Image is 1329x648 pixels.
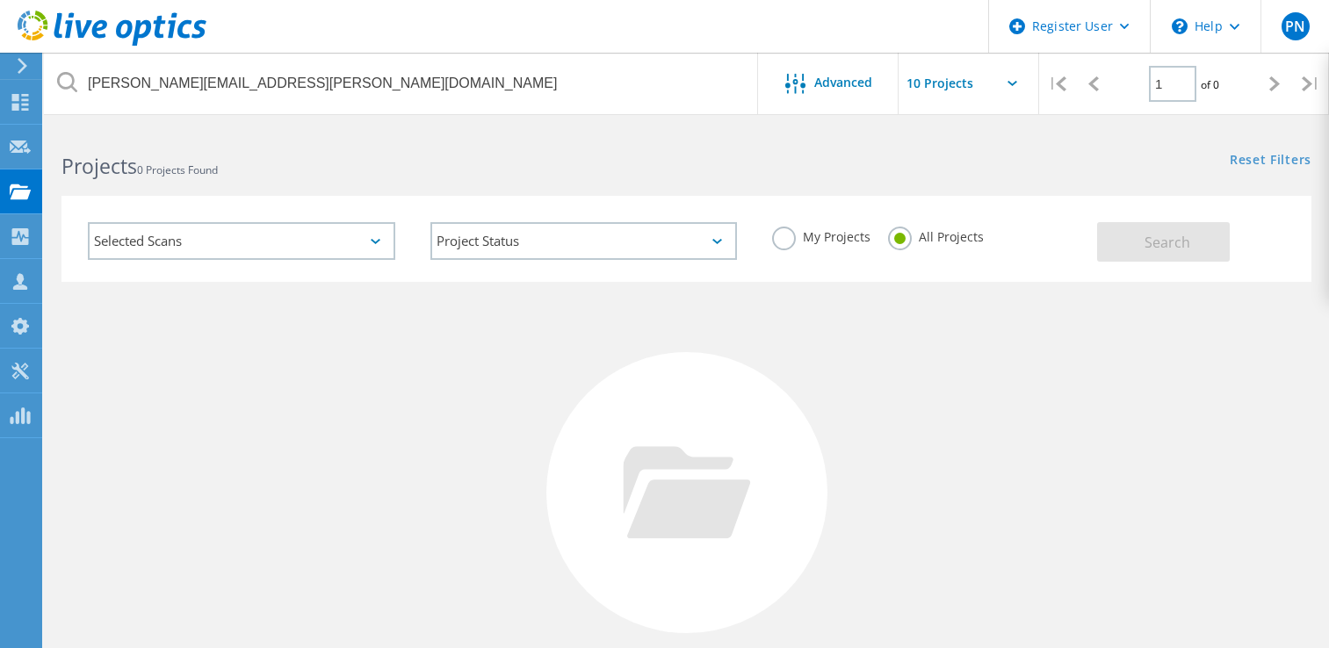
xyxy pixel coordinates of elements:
[814,76,872,89] span: Advanced
[1201,77,1219,92] span: of 0
[18,37,206,49] a: Live Optics Dashboard
[44,53,759,114] input: Search projects by name, owner, ID, company, etc
[1039,53,1075,115] div: |
[1145,233,1190,252] span: Search
[1230,154,1311,169] a: Reset Filters
[430,222,738,260] div: Project Status
[888,227,984,243] label: All Projects
[1172,18,1188,34] svg: \n
[1293,53,1329,115] div: |
[1285,19,1305,33] span: PN
[137,162,218,177] span: 0 Projects Found
[1097,222,1230,262] button: Search
[88,222,395,260] div: Selected Scans
[772,227,870,243] label: My Projects
[61,152,137,180] b: Projects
